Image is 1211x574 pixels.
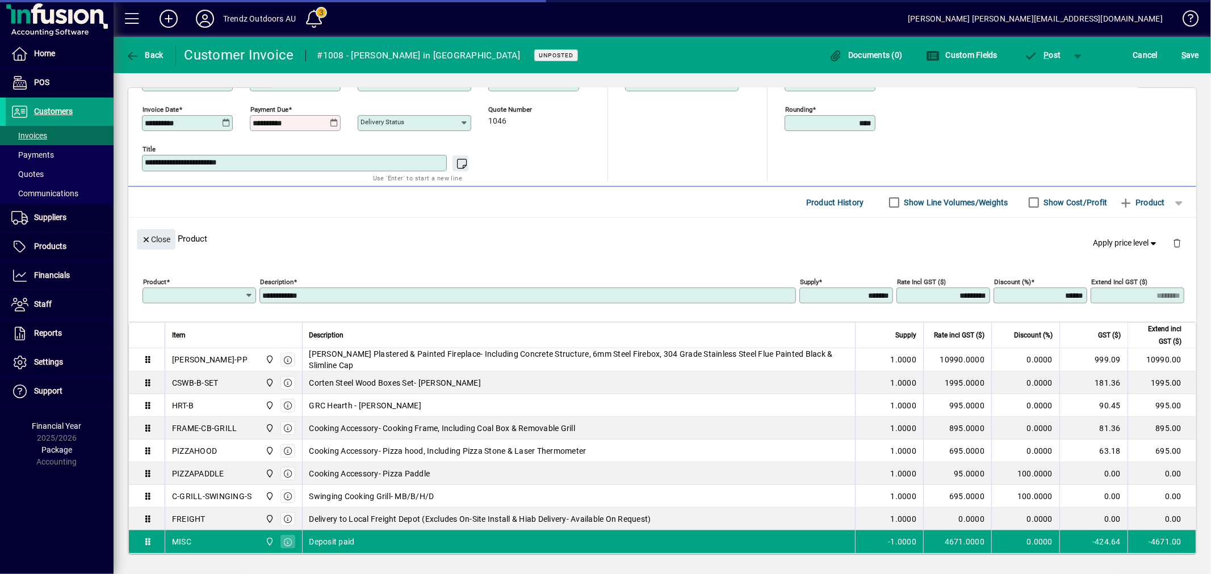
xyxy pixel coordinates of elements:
[991,530,1059,553] td: 0.0000
[829,50,903,60] span: Documents (0)
[1128,530,1196,553] td: -4671.00
[1059,462,1128,485] td: 0.00
[1128,372,1196,394] td: 1995.00
[891,513,917,525] span: 1.0000
[137,229,175,250] button: Close
[1119,193,1165,212] span: Product
[926,50,998,60] span: Custom Fields
[1059,530,1128,553] td: -424.64
[172,491,252,502] div: C-GRILL-SWINGING-S
[6,126,114,145] a: Invoices
[32,421,82,430] span: Financial Year
[895,329,916,341] span: Supply
[172,445,217,457] div: PIZZAHOOD
[317,47,521,65] div: #1008 - [PERSON_NAME] in [GEOGRAPHIC_DATA]
[262,490,275,503] span: Central
[931,491,984,502] div: 695.0000
[1163,229,1191,256] button: Delete
[11,150,54,159] span: Payments
[891,377,917,389] span: 1.0000
[187,9,223,29] button: Profile
[34,242,66,251] span: Products
[991,508,1059,530] td: 0.0000
[488,117,506,126] span: 1046
[1044,50,1049,60] span: P
[1128,348,1196,372] td: 10990.00
[172,329,186,341] span: Item
[11,170,44,179] span: Quotes
[902,197,1008,208] label: Show Line Volumes/Weights
[260,278,294,286] mat-label: Description
[6,319,114,348] a: Reports
[34,213,66,222] span: Suppliers
[931,445,984,457] div: 695.0000
[488,106,556,113] span: Quote number
[1059,485,1128,508] td: 0.00
[1059,417,1128,440] td: 81.36
[1059,348,1128,372] td: 999.09
[991,348,1059,372] td: 0.0000
[1163,238,1191,248] app-page-header-button: Delete
[1128,462,1196,485] td: 0.00
[1128,485,1196,508] td: 0.00
[785,105,812,113] mat-label: Rounding
[185,46,294,64] div: Customer Invoice
[11,131,47,140] span: Invoices
[262,399,275,412] span: Central
[309,513,651,525] span: Delivery to Local Freight Depot (Excludes On-Site Install & Hiab Delivery- Available On Request)
[1098,329,1121,341] span: GST ($)
[172,513,206,525] div: FREIGHT
[309,348,849,371] span: [PERSON_NAME] Plastered & Painted Fireplace- Including Concrete Structure, 6mm Steel Firebox, 304...
[250,105,288,113] mat-label: Payment due
[6,145,114,164] a: Payments
[897,278,946,286] mat-label: Rate incl GST ($)
[11,189,78,198] span: Communications
[1042,197,1108,208] label: Show Cost/Profit
[1128,417,1196,440] td: 895.00
[1128,508,1196,530] td: 0.00
[931,423,984,434] div: 895.0000
[1130,45,1161,65] button: Cancel
[262,445,275,457] span: Central
[143,105,179,113] mat-label: Invoice date
[150,9,187,29] button: Add
[34,271,70,280] span: Financials
[891,445,917,457] span: 1.0000
[373,171,462,184] mat-hint: Use 'Enter' to start a new line
[6,261,114,290] a: Financials
[223,10,296,28] div: Trendz Outdoors AU
[1019,45,1067,65] button: Post
[34,328,62,337] span: Reports
[891,354,917,365] span: 1.0000
[991,417,1059,440] td: 0.0000
[1093,237,1159,249] span: Apply price level
[309,491,434,502] span: Swinging Cooking Grill- MB/B/H/D
[991,440,1059,462] td: 0.0000
[6,290,114,319] a: Staff
[34,357,63,366] span: Settings
[891,468,917,479] span: 1.0000
[6,348,114,377] a: Settings
[6,69,114,97] a: POS
[309,377,481,389] span: Corten Steel Wood Boxes Set- [PERSON_NAME]
[1179,45,1202,65] button: Save
[34,299,52,309] span: Staff
[991,485,1059,508] td: 100.0000
[309,329,344,341] span: Description
[1113,192,1171,213] button: Product
[6,184,114,203] a: Communications
[931,377,984,389] div: 1995.0000
[262,377,275,389] span: Central
[1059,440,1128,462] td: 63.18
[125,50,164,60] span: Back
[262,353,275,366] span: Central
[309,536,355,547] span: Deposit paid
[891,491,917,502] span: 1.0000
[1014,329,1053,341] span: Discount (%)
[826,45,906,65] button: Documents (0)
[134,234,178,244] app-page-header-button: Close
[923,45,1000,65] button: Custom Fields
[123,45,166,65] button: Back
[34,386,62,395] span: Support
[172,536,191,547] div: MISC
